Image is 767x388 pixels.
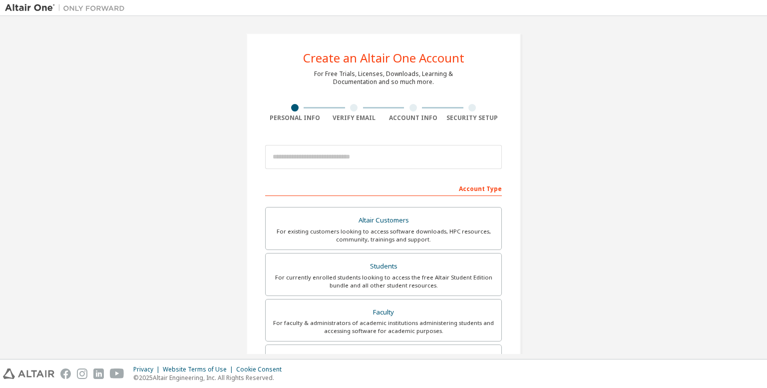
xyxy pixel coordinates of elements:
div: For Free Trials, Licenses, Downloads, Learning & Documentation and so much more. [314,70,453,86]
img: instagram.svg [77,368,87,379]
div: Account Info [383,114,443,122]
div: Faculty [272,305,495,319]
img: Altair One [5,3,130,13]
div: Cookie Consent [236,365,288,373]
img: facebook.svg [60,368,71,379]
p: © 2025 Altair Engineering, Inc. All Rights Reserved. [133,373,288,382]
div: Altair Customers [272,213,495,227]
div: Everyone else [272,351,495,365]
div: Verify Email [325,114,384,122]
div: Create an Altair One Account [303,52,464,64]
div: Students [272,259,495,273]
div: Account Type [265,180,502,196]
div: Security Setup [443,114,502,122]
img: linkedin.svg [93,368,104,379]
div: Personal Info [265,114,325,122]
div: For currently enrolled students looking to access the free Altair Student Edition bundle and all ... [272,273,495,289]
div: Privacy [133,365,163,373]
img: youtube.svg [110,368,124,379]
div: Website Terms of Use [163,365,236,373]
div: For existing customers looking to access software downloads, HPC resources, community, trainings ... [272,227,495,243]
div: For faculty & administrators of academic institutions administering students and accessing softwa... [272,319,495,335]
img: altair_logo.svg [3,368,54,379]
